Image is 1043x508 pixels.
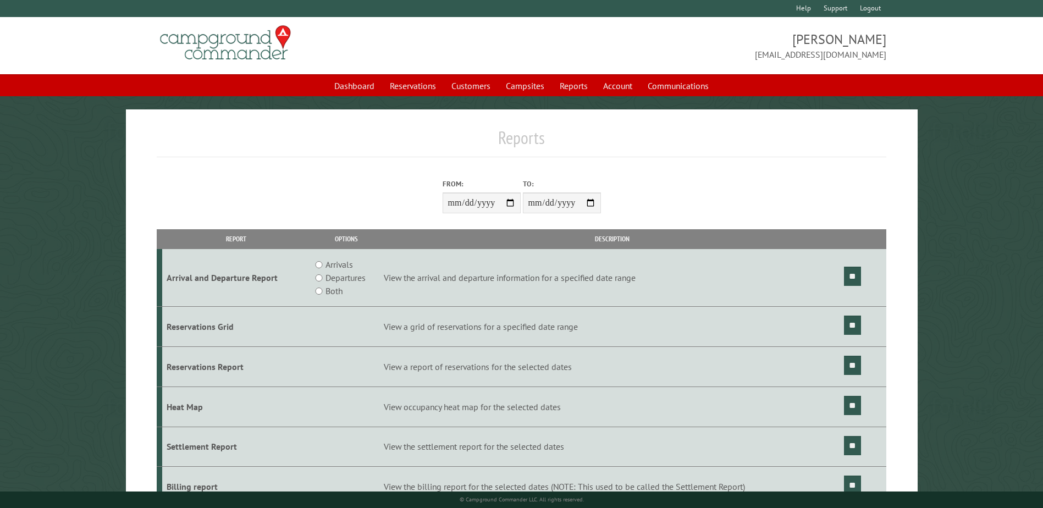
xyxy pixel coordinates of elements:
img: Campground Commander [157,21,294,64]
th: Description [382,229,842,249]
a: Reports [553,75,594,96]
td: Billing report [162,467,310,507]
a: Customers [445,75,497,96]
a: Reservations [383,75,443,96]
td: View the billing report for the selected dates (NOTE: This used to be called the Settlement Report) [382,467,842,507]
label: From: [443,179,521,189]
a: Communications [641,75,715,96]
label: Arrivals [325,258,353,271]
td: Settlement Report [162,427,310,467]
label: Departures [325,271,366,284]
th: Options [310,229,382,249]
td: View a grid of reservations for a specified date range [382,307,842,347]
label: Both [325,284,343,297]
a: Dashboard [328,75,381,96]
td: View a report of reservations for the selected dates [382,346,842,386]
td: View occupancy heat map for the selected dates [382,386,842,427]
h1: Reports [157,127,886,157]
small: © Campground Commander LLC. All rights reserved. [460,496,584,503]
th: Report [162,229,310,249]
label: To: [523,179,601,189]
span: [PERSON_NAME] [EMAIL_ADDRESS][DOMAIN_NAME] [522,30,886,61]
td: Arrival and Departure Report [162,249,310,307]
td: Heat Map [162,386,310,427]
a: Account [597,75,639,96]
td: Reservations Grid [162,307,310,347]
td: View the arrival and departure information for a specified date range [382,249,842,307]
td: Reservations Report [162,346,310,386]
a: Campsites [499,75,551,96]
td: View the settlement report for the selected dates [382,427,842,467]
